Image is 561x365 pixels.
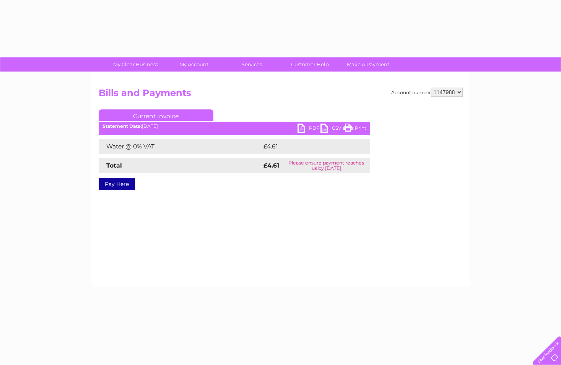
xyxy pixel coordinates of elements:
a: My Clear Business [104,57,167,72]
a: Customer Help [278,57,341,72]
div: Account number [391,88,463,97]
a: My Account [162,57,225,72]
a: Make A Payment [337,57,400,72]
td: Water @ 0% VAT [99,139,262,154]
strong: £4.61 [263,162,279,169]
strong: Total [106,162,122,169]
a: CSV [320,124,343,135]
a: Pay Here [99,178,135,190]
a: Current Invoice [99,109,213,121]
a: Print [343,124,366,135]
td: Please ensure payment reaches us by [DATE] [283,158,370,173]
b: Statement Date: [102,123,142,129]
div: [DATE] [99,124,370,129]
a: Services [220,57,283,72]
a: PDF [298,124,320,135]
h2: Bills and Payments [99,88,463,102]
td: £4.61 [262,139,351,154]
